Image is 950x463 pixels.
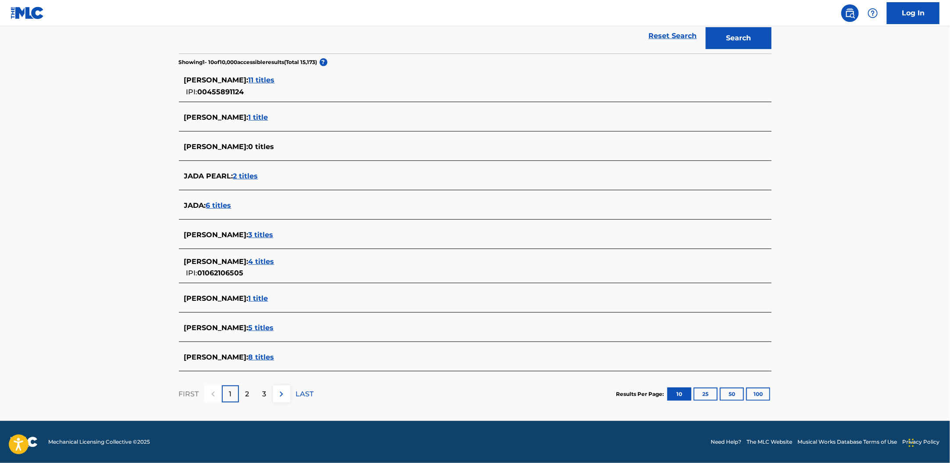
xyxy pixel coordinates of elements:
[797,438,897,446] a: Musical Works Database Terms of Use
[616,390,666,398] p: Results Per Page:
[276,389,287,399] img: right
[179,58,317,66] p: Showing 1 - 10 of 10,000 accessible results (Total 15,173 )
[249,76,275,84] span: 11 titles
[644,26,701,46] a: Reset Search
[11,7,44,19] img: MLC Logo
[249,324,274,332] span: 5 titles
[747,438,792,446] a: The MLC Website
[845,8,855,18] img: search
[667,388,691,401] button: 10
[11,437,38,447] img: logo
[841,4,859,22] a: Public Search
[233,172,258,180] span: 2 titles
[694,388,718,401] button: 25
[249,257,274,266] span: 4 titles
[186,88,198,96] span: IPI:
[706,27,772,49] button: Search
[263,389,267,399] p: 3
[249,231,274,239] span: 3 titles
[229,389,231,399] p: 1
[296,389,314,399] p: LAST
[184,172,233,180] span: JADA PEARL :
[48,438,150,446] span: Mechanical Licensing Collective © 2025
[249,294,268,303] span: 1 title
[206,201,231,210] span: 6 titles
[186,269,198,277] span: IPI:
[249,353,274,361] span: 8 titles
[184,257,249,266] span: [PERSON_NAME] :
[711,438,741,446] a: Need Help?
[249,113,268,121] span: 1 title
[184,201,206,210] span: JADA :
[864,4,882,22] div: Help
[320,58,327,66] span: ?
[887,2,939,24] a: Log In
[184,142,249,151] span: [PERSON_NAME] :
[184,113,249,121] span: [PERSON_NAME] :
[179,389,199,399] p: FIRST
[720,388,744,401] button: 50
[184,294,249,303] span: [PERSON_NAME] :
[868,8,878,18] img: help
[198,88,244,96] span: 00455891124
[184,324,249,332] span: [PERSON_NAME] :
[906,421,950,463] iframe: Chat Widget
[246,389,249,399] p: 2
[909,430,914,456] div: Drag
[184,353,249,361] span: [PERSON_NAME] :
[184,76,249,84] span: [PERSON_NAME] :
[746,388,770,401] button: 100
[184,231,249,239] span: [PERSON_NAME] :
[198,269,244,277] span: 01062106505
[249,142,274,151] span: 0 titles
[902,438,939,446] a: Privacy Policy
